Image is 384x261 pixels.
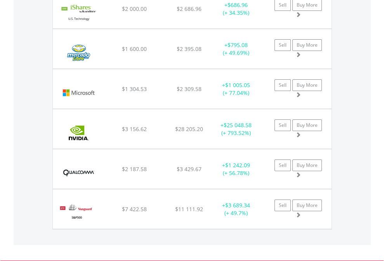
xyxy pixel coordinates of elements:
[292,39,322,51] a: Buy More
[225,81,250,89] span: $1 005.05
[57,199,96,227] img: EQU.US.VOO.png
[177,5,202,12] span: $2 686.96
[275,79,291,91] a: Sell
[122,125,147,133] span: $3 156.62
[212,201,261,217] div: + (+ 49.7%)
[177,165,202,173] span: $3 429.67
[275,39,291,51] a: Sell
[292,79,322,91] a: Buy More
[122,45,147,53] span: $1 600.00
[212,1,261,17] div: + (+ 34.35%)
[292,200,322,211] a: Buy More
[225,201,250,209] span: $3 689.34
[177,85,202,93] span: $2 309.58
[212,41,261,57] div: + (+ 49.69%)
[292,159,322,171] a: Buy More
[175,125,203,133] span: $28 205.20
[275,200,291,211] a: Sell
[228,1,248,9] span: $686.96
[122,5,147,12] span: $2 000.00
[212,81,261,97] div: + (+ 77.04%)
[292,119,322,131] a: Buy More
[224,121,252,129] span: $25 048.58
[228,41,248,49] span: $795.08
[57,159,101,187] img: EQU.US.QCOM.png
[212,121,261,137] div: + (+ 793.52%)
[225,161,250,169] span: $1 242.09
[177,45,202,53] span: $2 395.08
[275,119,291,131] a: Sell
[122,205,147,213] span: $7 422.58
[212,161,261,177] div: + (+ 56.78%)
[57,79,101,107] img: EQU.US.MSFT.png
[122,165,147,173] span: $2 187.58
[275,159,291,171] a: Sell
[57,119,101,147] img: EQU.US.NVDA.png
[175,205,203,213] span: $11 111.92
[57,39,101,67] img: EQU.US.MELI.png
[122,85,147,93] span: $1 304.53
